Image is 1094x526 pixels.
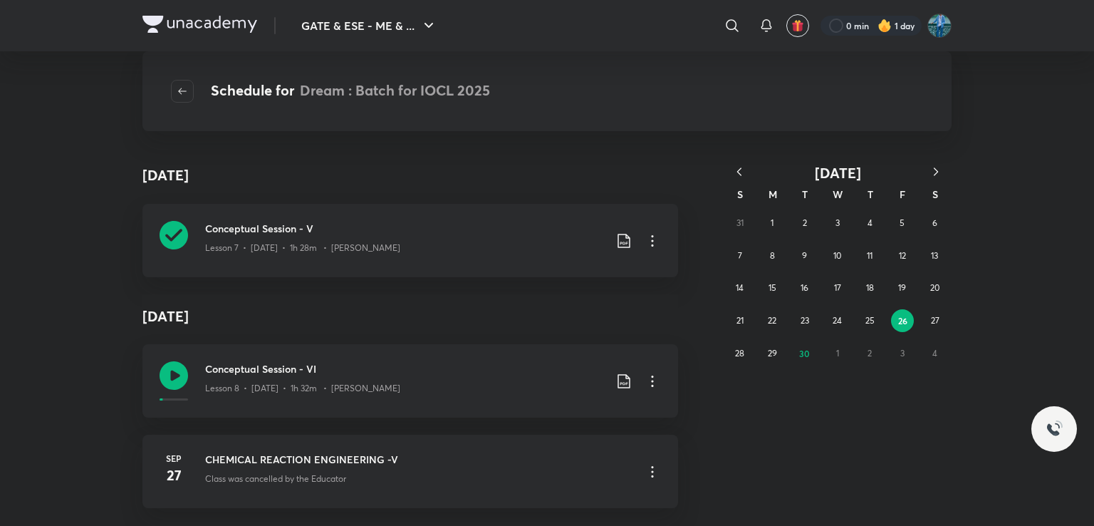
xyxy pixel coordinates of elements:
abbr: September 18, 2025 [866,282,874,293]
h4: Schedule for [211,80,490,103]
span: Dream : Batch for IOCL 2025 [300,81,490,100]
button: September 17, 2025 [826,277,849,299]
abbr: September 3, 2025 [835,217,840,228]
abbr: September 6, 2025 [932,217,937,228]
img: Hqsan javed [927,14,952,38]
h4: 27 [160,465,188,486]
abbr: September 30, 2025 [799,348,810,359]
button: avatar [786,14,809,37]
abbr: September 27, 2025 [931,315,939,326]
abbr: Saturday [932,187,938,201]
abbr: September 17, 2025 [834,282,841,293]
abbr: September 8, 2025 [770,250,775,261]
button: September 23, 2025 [793,309,816,332]
button: September 6, 2025 [923,212,946,234]
button: GATE & ESE - ME & ... [293,11,446,40]
button: September 13, 2025 [923,244,946,267]
button: September 15, 2025 [761,277,783,299]
abbr: September 2, 2025 [803,217,807,228]
abbr: September 14, 2025 [736,282,744,293]
abbr: Thursday [868,187,873,201]
button: September 7, 2025 [729,244,751,267]
abbr: Tuesday [802,187,808,201]
abbr: September 4, 2025 [868,217,872,228]
abbr: September 19, 2025 [898,282,906,293]
abbr: September 5, 2025 [900,217,905,228]
button: September 1, 2025 [761,212,783,234]
button: September 5, 2025 [891,212,914,234]
button: September 21, 2025 [729,309,751,332]
button: September 9, 2025 [793,244,816,267]
abbr: September 7, 2025 [738,250,742,261]
button: September 27, 2025 [924,309,947,332]
abbr: September 22, 2025 [768,315,776,326]
abbr: September 13, 2025 [931,250,938,261]
button: September 19, 2025 [891,277,914,299]
button: September 20, 2025 [923,277,946,299]
button: September 12, 2025 [891,244,914,267]
button: September 28, 2025 [729,342,751,365]
span: [DATE] [815,163,861,182]
abbr: September 28, 2025 [735,348,744,359]
abbr: September 23, 2025 [801,315,809,326]
button: September 2, 2025 [793,212,816,234]
abbr: Friday [900,187,905,201]
abbr: September 20, 2025 [930,282,939,293]
img: Company Logo [142,16,257,33]
abbr: September 25, 2025 [865,315,875,326]
abbr: September 15, 2025 [769,282,776,293]
abbr: September 11, 2025 [867,250,872,261]
abbr: Wednesday [833,187,843,201]
h3: CHEMICAL REACTION ENGINEERING -V [205,452,632,467]
abbr: September 21, 2025 [736,315,744,326]
button: September 29, 2025 [761,342,783,365]
abbr: September 29, 2025 [768,348,777,359]
abbr: Sunday [737,187,743,201]
a: Conceptual Session - VILesson 8 • [DATE] • 1h 32m • [PERSON_NAME] [142,344,678,418]
button: September 10, 2025 [826,244,849,267]
h4: [DATE] [142,165,189,186]
button: September 22, 2025 [761,309,783,332]
img: ttu [1046,421,1063,438]
h3: Conceptual Session - VI [205,361,604,376]
abbr: September 12, 2025 [899,250,906,261]
a: Company Logo [142,16,257,36]
abbr: September 9, 2025 [802,250,807,261]
abbr: September 24, 2025 [833,315,842,326]
button: September 4, 2025 [858,212,881,234]
abbr: September 10, 2025 [833,250,841,261]
abbr: Monday [769,187,777,201]
button: September 11, 2025 [858,244,881,267]
abbr: September 16, 2025 [801,282,808,293]
button: September 8, 2025 [761,244,783,267]
button: September 18, 2025 [858,277,881,299]
h4: [DATE] [142,294,678,339]
h6: Sep [160,452,188,465]
p: Class was cancelled by the Educator [205,473,346,485]
a: Sep27CHEMICAL REACTION ENGINEERING -VClass was cancelled by the Educator [142,435,678,508]
img: avatar [791,19,804,32]
button: September 16, 2025 [793,277,816,299]
button: September 24, 2025 [826,309,849,332]
button: September 30, 2025 [793,342,816,365]
button: September 26, 2025 [891,309,914,332]
button: [DATE] [755,164,920,182]
p: Lesson 7 • [DATE] • 1h 28m • [PERSON_NAME] [205,242,400,254]
p: Lesson 8 • [DATE] • 1h 32m • [PERSON_NAME] [205,382,400,395]
img: streak [877,19,892,33]
h3: Conceptual Session - V [205,221,604,236]
a: Conceptual Session - VLesson 7 • [DATE] • 1h 28m • [PERSON_NAME] [142,204,678,277]
button: September 25, 2025 [858,309,881,332]
button: September 3, 2025 [826,212,849,234]
button: September 14, 2025 [729,277,751,299]
abbr: September 1, 2025 [771,217,773,228]
abbr: September 26, 2025 [898,315,907,326]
